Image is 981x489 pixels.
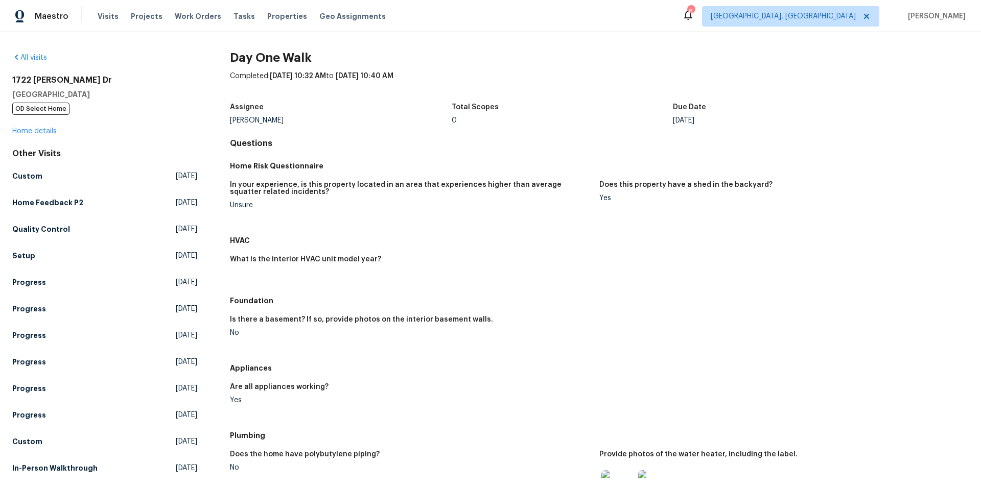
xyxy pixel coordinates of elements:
[230,397,591,404] div: Yes
[230,104,264,111] h5: Assignee
[336,72,393,80] span: [DATE] 10:40 AM
[230,316,493,323] h5: Is there a basement? If so, provide photos on the interior basement walls.
[176,251,197,261] span: [DATE]
[270,72,326,80] span: [DATE] 10:32 AM
[319,11,386,21] span: Geo Assignments
[673,117,895,124] div: [DATE]
[12,383,46,394] h5: Progress
[230,296,969,306] h5: Foundation
[12,193,197,212] a: Home Feedback P2[DATE]
[230,71,969,97] div: Completed: to
[230,235,969,246] h5: HVAC
[12,459,197,477] a: In-Person Walkthrough[DATE]
[12,436,42,447] h5: Custom
[599,181,773,188] h5: Does this property have a shed in the backyard?
[176,224,197,234] span: [DATE]
[12,54,47,61] a: All visits
[12,406,197,424] a: Progress[DATE]
[12,410,46,420] h5: Progress
[176,410,197,420] span: [DATE]
[131,11,162,21] span: Projects
[230,117,452,124] div: [PERSON_NAME]
[176,463,197,473] span: [DATE]
[599,194,961,202] div: Yes
[12,273,197,291] a: Progress[DATE]
[230,329,591,336] div: No
[230,138,969,149] h4: Questions
[711,11,856,21] span: [GEOGRAPHIC_DATA], [GEOGRAPHIC_DATA]
[12,357,46,367] h5: Progress
[230,202,591,209] div: Unsure
[12,330,46,340] h5: Progress
[12,353,197,371] a: Progress[DATE]
[176,357,197,367] span: [DATE]
[12,251,35,261] h5: Setup
[12,198,83,208] h5: Home Feedback P2
[176,383,197,394] span: [DATE]
[12,277,46,287] h5: Progress
[230,181,591,195] h5: In your experience, is this property located in an area that experiences higher than average squa...
[176,304,197,314] span: [DATE]
[12,128,57,135] a: Home details
[12,103,69,115] span: OD Select Home
[452,104,499,111] h5: Total Scopes
[233,13,255,20] span: Tasks
[12,432,197,451] a: Custom[DATE]
[230,464,591,471] div: No
[12,300,197,318] a: Progress[DATE]
[176,171,197,181] span: [DATE]
[230,383,329,390] h5: Are all appliances working?
[687,6,694,16] div: 6
[12,167,197,185] a: Custom[DATE]
[452,117,673,124] div: 0
[230,161,969,171] h5: Home Risk Questionnaire
[176,277,197,287] span: [DATE]
[12,247,197,265] a: Setup[DATE]
[230,256,381,263] h5: What is the interior HVAC unit model year?
[230,53,969,63] h2: Day One Walk
[230,451,380,458] h5: Does the home have polybutylene piping?
[12,326,197,345] a: Progress[DATE]
[12,220,197,238] a: Quality Control[DATE]
[12,171,42,181] h5: Custom
[12,149,197,159] div: Other Visits
[12,75,197,85] h2: 1722 [PERSON_NAME] Dr
[230,363,969,373] h5: Appliances
[35,11,68,21] span: Maestro
[176,330,197,340] span: [DATE]
[267,11,307,21] span: Properties
[230,430,969,441] h5: Plumbing
[12,379,197,398] a: Progress[DATE]
[904,11,966,21] span: [PERSON_NAME]
[176,198,197,208] span: [DATE]
[12,304,46,314] h5: Progress
[12,224,70,234] h5: Quality Control
[599,451,798,458] h5: Provide photos of the water heater, including the label.
[12,463,98,473] h5: In-Person Walkthrough
[98,11,119,21] span: Visits
[176,436,197,447] span: [DATE]
[12,89,197,100] h5: [GEOGRAPHIC_DATA]
[175,11,221,21] span: Work Orders
[673,104,706,111] h5: Due Date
